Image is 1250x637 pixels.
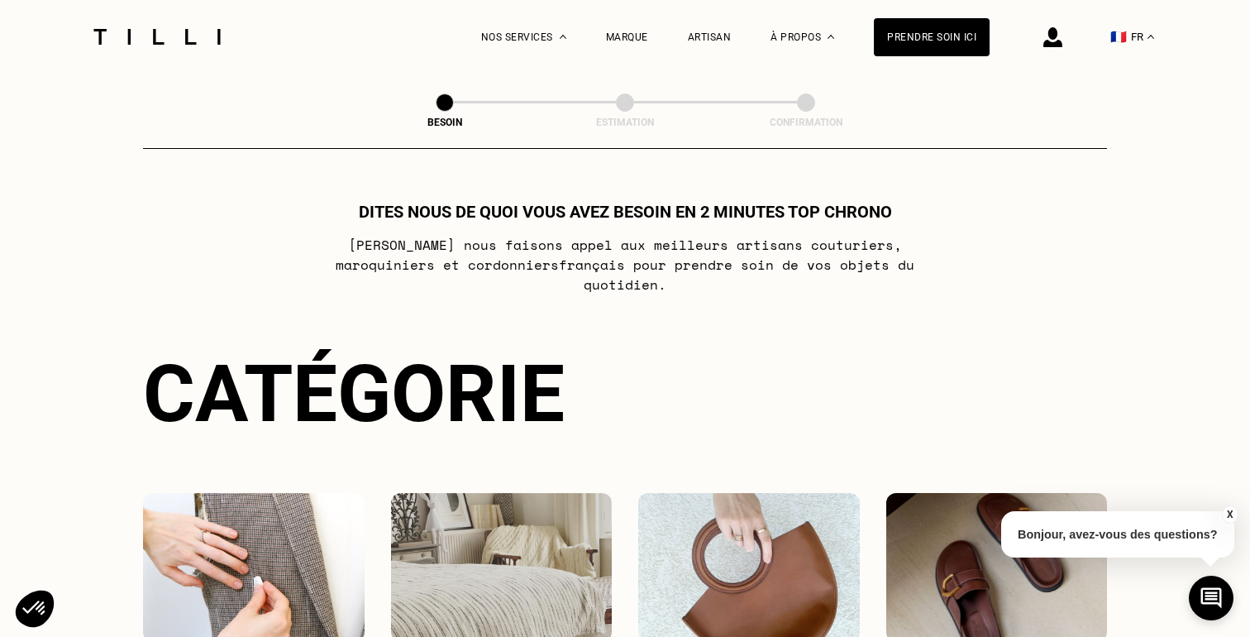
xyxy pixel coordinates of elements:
span: 🇫🇷 [1110,29,1127,45]
a: Prendre soin ici [874,18,990,56]
img: menu déroulant [1147,35,1154,39]
div: Confirmation [723,117,889,128]
div: Catégorie [143,347,1107,440]
img: Menu déroulant à propos [828,35,834,39]
div: Besoin [362,117,527,128]
h1: Dites nous de quoi vous avez besoin en 2 minutes top chrono [359,202,892,222]
p: Bonjour, avez-vous des questions? [1001,511,1234,558]
button: X [1221,505,1238,524]
a: Marque [606,31,648,43]
img: Menu déroulant [560,35,566,39]
div: Estimation [542,117,708,128]
p: [PERSON_NAME] nous faisons appel aux meilleurs artisans couturiers , maroquiniers et cordonniers ... [298,235,953,295]
img: Logo du service de couturière Tilli [88,29,227,45]
img: icône connexion [1043,27,1062,47]
a: Artisan [688,31,732,43]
